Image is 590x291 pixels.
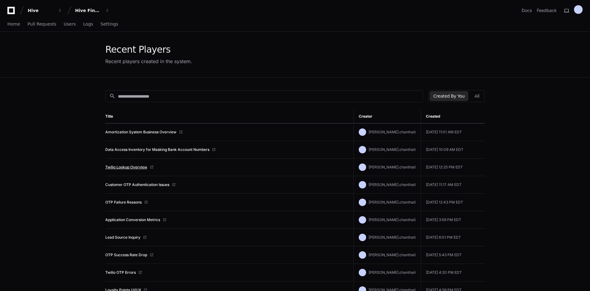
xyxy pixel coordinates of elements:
span: [PERSON_NAME].chanthati [369,130,416,134]
a: Twilio Lookup Overview [105,165,147,170]
span: [PERSON_NAME].chanthati [369,235,416,240]
td: [DATE] 10:09 AM EDT [421,141,485,159]
th: Title [105,110,354,123]
a: Settings [100,17,118,31]
a: OTP Failure Reasons [105,200,142,205]
a: Data Access Inventory for Masking Bank Account Numbers [105,147,209,152]
td: [DATE] 12:25 PM EDT [421,159,485,176]
a: Pull Requests [27,17,56,31]
a: Customer OTP Authentication Issues [105,182,169,187]
td: [DATE] 3:59 PM EDT [421,211,485,229]
a: Home [7,17,20,31]
td: [DATE] 4:20 PM EDT [421,264,485,281]
button: Created By You [430,91,468,101]
a: Logs [83,17,93,31]
div: Recent players created in the system. [105,58,192,65]
td: [DATE] 5:43 PM EDT [421,246,485,264]
td: [DATE] 12:43 PM EDT [421,194,485,211]
a: Amortization System Business Overview [105,130,176,135]
button: All [471,91,483,101]
span: [PERSON_NAME].chanthati [369,182,416,187]
a: Docs [522,7,532,14]
th: Created [421,110,485,123]
span: Pull Requests [27,22,56,26]
span: [PERSON_NAME].chanthati [369,165,416,169]
span: Logs [83,22,93,26]
div: Hive [28,7,54,14]
a: Users [64,17,76,31]
th: Creator [354,110,421,123]
td: [DATE] 11:01 AM EDT [421,123,485,141]
span: Settings [100,22,118,26]
mat-icon: search [109,93,115,99]
span: [PERSON_NAME].chanthati [369,147,416,152]
span: [PERSON_NAME].chanthati [369,270,416,275]
span: [PERSON_NAME].chanthati [369,253,416,257]
button: Feedback [537,7,557,14]
td: [DATE] 6:01 PM EDT [421,229,485,246]
button: Hive Financial Systems [73,5,112,16]
span: Users [64,22,76,26]
div: Hive Financial Systems [75,7,102,14]
span: [PERSON_NAME].chanthati [369,217,416,222]
div: Recent Players [105,44,192,55]
button: Hive [25,5,65,16]
a: Lead Source Inquiry [105,235,140,240]
span: Home [7,22,20,26]
td: [DATE] 11:17 AM EDT [421,176,485,194]
a: OTP Success Rate Drop [105,253,147,257]
span: [PERSON_NAME].chanthati [369,200,416,204]
a: Twilio OTP Errors [105,270,136,275]
a: Application Conversion Metrics [105,217,160,222]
